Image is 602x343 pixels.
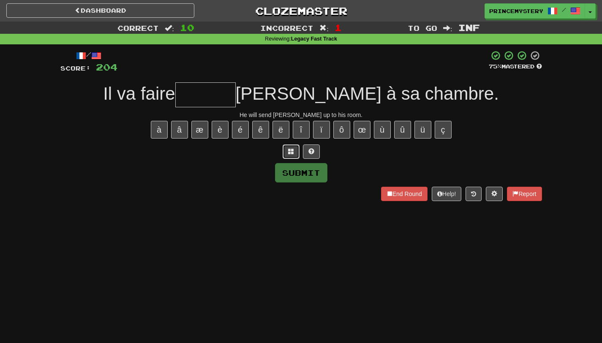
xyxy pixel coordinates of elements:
span: To go [408,24,437,32]
button: î [293,121,310,139]
span: Incorrect [260,24,313,32]
button: Report [507,187,542,201]
button: ù [374,121,391,139]
span: : [165,24,174,32]
a: PrinceMystery / [485,3,585,19]
span: / [562,7,566,13]
a: Dashboard [6,3,194,18]
button: Submit [275,163,327,182]
button: à [151,121,168,139]
button: Round history (alt+y) [466,187,482,201]
span: Score: [60,65,91,72]
span: : [319,24,329,32]
span: 10 [180,22,194,33]
span: PrinceMystery [489,7,543,15]
button: ü [414,121,431,139]
div: Mastered [489,63,542,71]
div: He will send [PERSON_NAME] up to his room. [60,111,542,119]
span: [PERSON_NAME] à sa chambre. [236,84,499,103]
button: ï [313,121,330,139]
button: û [394,121,411,139]
div: / [60,50,117,61]
button: è [212,121,229,139]
span: Il va faire [103,84,175,103]
span: 75 % [489,63,501,70]
button: ê [252,121,269,139]
button: é [232,121,249,139]
a: Clozemaster [207,3,395,18]
button: Single letter hint - you only get 1 per sentence and score half the points! alt+h [303,144,320,159]
button: Help! [432,187,462,201]
button: End Round [381,187,428,201]
span: 1 [335,22,342,33]
button: æ [191,121,208,139]
button: œ [354,121,370,139]
button: â [171,121,188,139]
span: Correct [117,24,159,32]
span: 204 [96,62,117,72]
button: ë [272,121,289,139]
strong: Legacy Fast Track [291,36,337,42]
button: ô [333,121,350,139]
span: : [443,24,452,32]
span: Inf [458,22,480,33]
button: Switch sentence to multiple choice alt+p [283,144,300,159]
button: ç [435,121,452,139]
